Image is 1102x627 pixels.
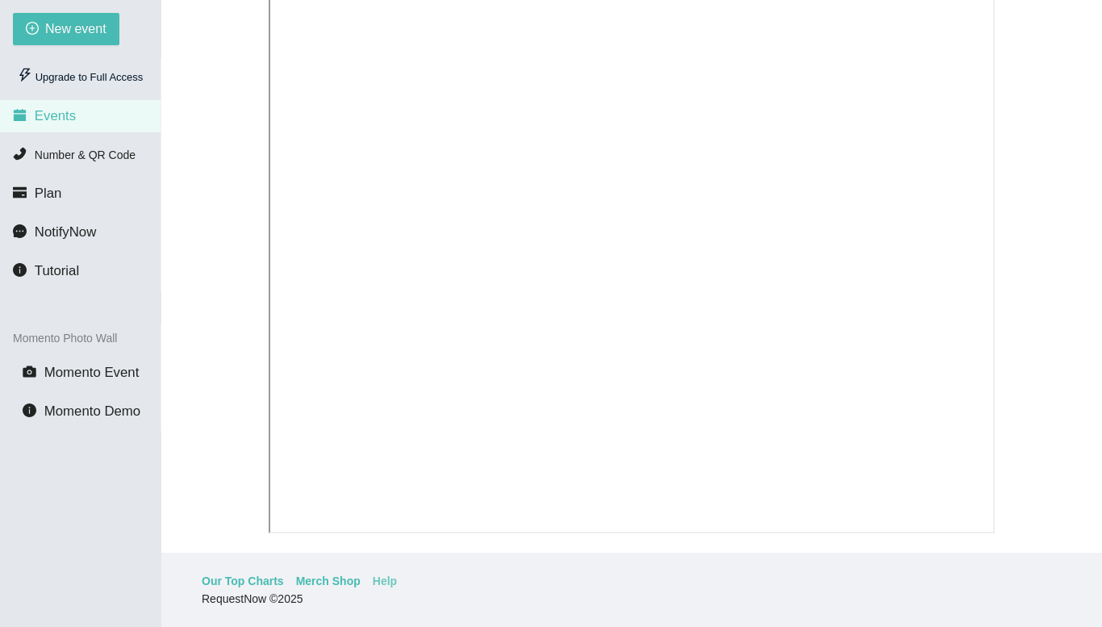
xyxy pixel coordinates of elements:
[23,365,36,378] span: camera
[44,403,140,419] span: Momento Demo
[13,61,148,94] div: Upgrade to Full Access
[13,108,27,122] span: calendar
[35,148,136,161] span: Number & QR Code
[26,22,39,37] span: plus-circle
[35,186,62,201] span: Plan
[35,263,79,278] span: Tutorial
[23,403,36,417] span: info-circle
[13,263,27,277] span: info-circle
[13,13,119,45] button: plus-circleNew event
[44,365,140,380] span: Momento Event
[13,224,27,238] span: message
[45,19,106,39] span: New event
[202,590,1058,608] div: RequestNow © 2025
[35,224,96,240] span: NotifyNow
[18,68,32,82] span: thunderbolt
[13,186,27,199] span: credit-card
[296,572,361,590] a: Merch Shop
[373,572,397,590] a: Help
[202,572,284,590] a: Our Top Charts
[35,108,76,123] span: Events
[13,147,27,161] span: phone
